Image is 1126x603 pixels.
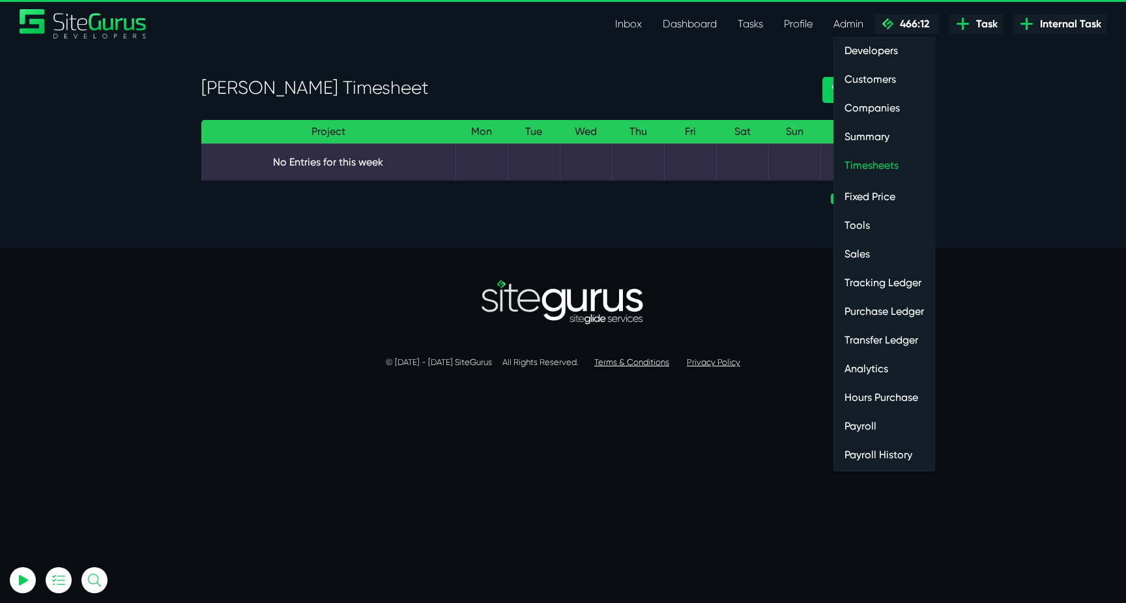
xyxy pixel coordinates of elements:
th: Thu [612,120,664,144]
a: Fixed Price [834,184,934,210]
a: Payroll History [834,442,934,468]
a: Companies [834,95,934,121]
p: © [DATE] - [DATE] SiteGurus All Rights Reserved. [201,356,925,369]
th: Sun [768,120,820,144]
span: 466:12 [895,18,929,30]
th: Wed [560,120,612,144]
a: Developers [834,38,934,64]
th: Mon [455,120,508,144]
th: Total [820,120,873,144]
span: Task [971,16,998,32]
a: ‹ [822,77,846,103]
a: Payroll [834,413,934,439]
span: Internal Task [1035,16,1101,32]
td: No Entries for this week [201,143,455,181]
th: Project [201,120,455,144]
a: Transfer Ledger [834,327,934,353]
th: Fri [664,120,716,144]
th: Sat [716,120,768,144]
a: Summary [834,124,934,150]
a: Customers [834,66,934,93]
a: Tools [834,213,934,239]
a: Analytics [834,356,934,382]
a: Privacy Policy [687,357,740,367]
a: Sales [834,241,934,267]
a: 466:12 [874,14,939,34]
a: Purchase Ledger [834,299,934,325]
a: Profile [773,11,823,37]
a: Task [949,14,1003,34]
a: Dashboard [652,11,727,37]
a: Timesheets [834,153,934,179]
th: Tue [508,120,560,144]
img: Sitegurus Logo [20,9,147,38]
a: Terms & Conditions [594,357,669,367]
a: Inbox [605,11,652,37]
input: Email [42,153,186,182]
a: Hours Purchase [834,385,934,411]
a: Internal Task [1013,14,1106,34]
h3: [PERSON_NAME] Timesheet [201,77,803,99]
a: Admin [823,11,874,37]
a: Tasks [727,11,773,37]
a: SiteGurus [20,9,147,38]
button: Log In [42,230,186,257]
a: Tracking Ledger [834,270,934,296]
